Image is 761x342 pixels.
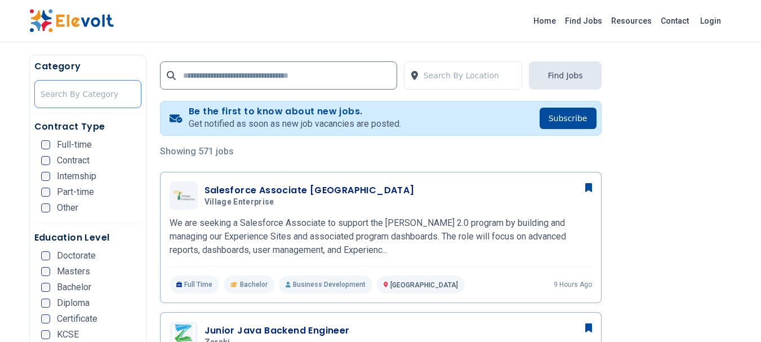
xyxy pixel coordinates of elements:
input: Certificate [41,314,50,323]
p: Full Time [170,276,220,294]
span: Part-time [57,188,94,197]
input: KCSE [41,330,50,339]
span: Village Enterprise [204,197,274,207]
span: Masters [57,267,90,276]
button: Find Jobs [529,61,601,90]
span: Internship [57,172,96,181]
p: 9 hours ago [554,280,592,289]
a: Contact [656,12,693,30]
p: Get notified as soon as new job vacancies are posted. [189,117,401,131]
span: Full-time [57,140,92,149]
a: Home [529,12,560,30]
input: Full-time [41,140,50,149]
input: Contract [41,156,50,165]
h5: Education Level [34,231,141,245]
h3: Junior Java Backend Engineer [204,324,350,337]
span: Contract [57,156,90,165]
input: Part-time [41,188,50,197]
input: Bachelor [41,283,50,292]
p: Business Development [279,276,372,294]
span: Other [57,203,78,212]
p: We are seeking a Salesforce Associate to support the [PERSON_NAME] 2.0 program by building and ma... [170,216,592,257]
span: Bachelor [240,280,268,289]
span: Doctorate [57,251,96,260]
a: Resources [607,12,656,30]
a: Login [693,10,728,32]
h4: Be the first to know about new jobs. [189,106,401,117]
input: Internship [41,172,50,181]
span: Certificate [57,314,97,323]
input: Masters [41,267,50,276]
a: Find Jobs [560,12,607,30]
p: Showing 571 jobs [160,145,602,158]
h5: Category [34,60,141,73]
span: KCSE [57,330,79,339]
span: [GEOGRAPHIC_DATA] [390,281,458,289]
img: Elevolt [29,9,114,33]
img: Village Enterprise [172,190,195,201]
input: Other [41,203,50,212]
span: Diploma [57,299,90,308]
button: Subscribe [540,108,597,129]
h5: Contract Type [34,120,141,134]
h3: Salesforce Associate [GEOGRAPHIC_DATA] [204,184,415,197]
span: Bachelor [57,283,91,292]
input: Diploma [41,299,50,308]
input: Doctorate [41,251,50,260]
a: Village EnterpriseSalesforce Associate [GEOGRAPHIC_DATA]Village EnterpriseWe are seeking a Salesf... [170,181,592,294]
